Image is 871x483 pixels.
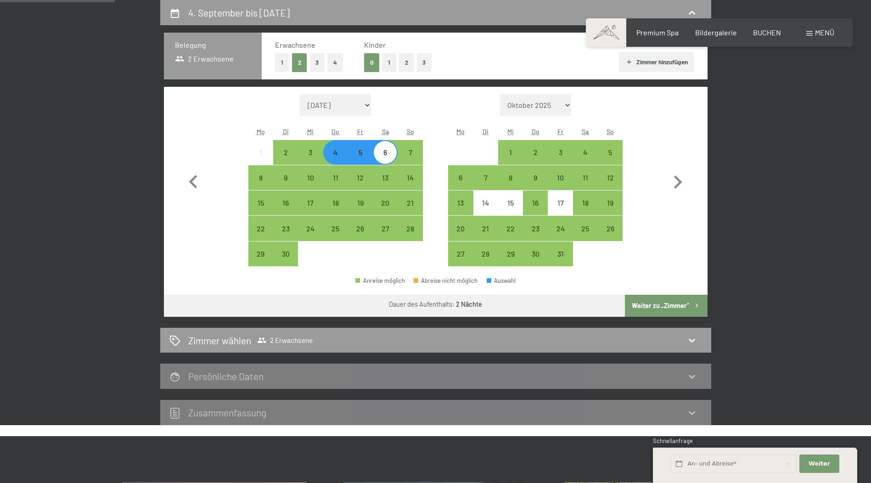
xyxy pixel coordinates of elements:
[548,216,573,241] div: Fri Oct 24 2025
[573,140,598,165] div: Anreise möglich
[274,250,297,273] div: 30
[248,140,273,165] div: Mon Sep 01 2025
[273,191,298,215] div: Anreise möglich
[389,300,482,309] div: Dauer des Aufenthalts:
[298,140,323,165] div: Anreise möglich
[348,140,373,165] div: Fri Sep 05 2025
[274,174,297,197] div: 9
[299,225,322,248] div: 24
[532,128,539,135] abbr: Donnerstag
[523,165,548,190] div: Thu Oct 09 2025
[307,128,314,135] abbr: Mittwoch
[498,165,523,190] div: Wed Oct 08 2025
[175,40,251,50] h3: Belegung
[523,216,548,241] div: Anreise möglich
[474,250,497,273] div: 28
[249,149,272,172] div: 1
[374,149,397,172] div: 6
[523,140,548,165] div: Thu Oct 02 2025
[557,128,563,135] abbr: Freitag
[499,250,522,273] div: 29
[449,225,472,248] div: 20
[473,191,498,215] div: Anreise nicht möglich
[248,241,273,266] div: Anreise möglich
[598,165,623,190] div: Sun Oct 12 2025
[548,191,573,215] div: Anreise nicht möglich
[249,225,272,248] div: 22
[273,140,298,165] div: Anreise möglich
[374,199,397,222] div: 20
[398,165,422,190] div: Sun Sep 14 2025
[599,174,622,197] div: 12
[573,216,598,241] div: Anreise möglich
[373,216,398,241] div: Anreise möglich
[323,191,348,215] div: Thu Sep 18 2025
[399,225,421,248] div: 28
[498,241,523,266] div: Anreise möglich
[273,216,298,241] div: Tue Sep 23 2025
[398,191,422,215] div: Sun Sep 21 2025
[273,216,298,241] div: Anreise möglich
[299,174,322,197] div: 10
[274,149,297,172] div: 2
[548,191,573,215] div: Fri Oct 17 2025
[473,241,498,266] div: Tue Oct 28 2025
[473,216,498,241] div: Tue Oct 21 2025
[417,53,432,72] button: 3
[248,165,273,190] div: Mon Sep 08 2025
[449,250,472,273] div: 27
[456,128,465,135] abbr: Montag
[549,174,572,197] div: 10
[349,225,372,248] div: 26
[598,216,623,241] div: Anreise möglich
[373,140,398,165] div: Sat Sep 06 2025
[598,191,623,215] div: Sun Oct 19 2025
[815,28,834,37] span: Menü
[298,140,323,165] div: Wed Sep 03 2025
[324,199,347,222] div: 18
[548,241,573,266] div: Fri Oct 31 2025
[695,28,737,37] a: Bildergalerie
[625,295,707,317] button: Weiter zu „Zimmer“
[498,191,523,215] div: Wed Oct 15 2025
[364,40,386,49] span: Kinder
[664,94,691,267] button: Nächster Monat
[273,165,298,190] div: Anreise möglich
[498,241,523,266] div: Wed Oct 29 2025
[456,300,482,308] b: 2 Nächte
[573,191,598,215] div: Sat Oct 18 2025
[323,140,348,165] div: Thu Sep 04 2025
[474,225,497,248] div: 21
[327,53,343,72] button: 4
[573,191,598,215] div: Anreise möglich
[498,140,523,165] div: Anreise möglich
[573,165,598,190] div: Sat Oct 11 2025
[398,140,422,165] div: Sun Sep 07 2025
[275,53,289,72] button: 1
[324,149,347,172] div: 4
[323,216,348,241] div: Thu Sep 25 2025
[473,241,498,266] div: Anreise möglich
[483,128,489,135] abbr: Dienstag
[274,225,297,248] div: 23
[373,216,398,241] div: Sat Sep 27 2025
[524,149,547,172] div: 2
[399,174,421,197] div: 14
[448,241,473,266] div: Anreise möglich
[753,28,781,37] a: BUCHEN
[598,140,623,165] div: Sun Oct 05 2025
[582,128,589,135] abbr: Samstag
[607,128,614,135] abbr: Sonntag
[573,165,598,190] div: Anreise möglich
[799,455,839,473] button: Weiter
[323,165,348,190] div: Thu Sep 11 2025
[382,53,396,72] button: 1
[248,191,273,215] div: Anreise möglich
[299,149,322,172] div: 3
[348,216,373,241] div: Fri Sep 26 2025
[448,191,473,215] div: Anreise möglich
[523,241,548,266] div: Anreise möglich
[349,199,372,222] div: 19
